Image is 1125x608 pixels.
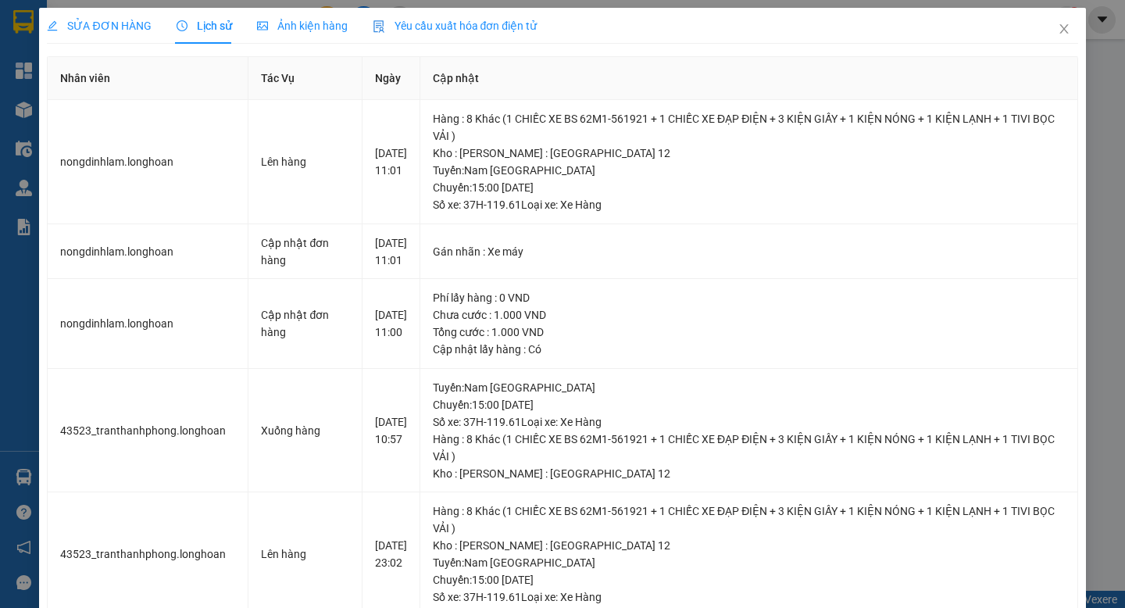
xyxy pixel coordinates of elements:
[433,341,1065,358] div: Cập nhật lấy hàng : Có
[177,20,232,32] span: Lịch sử
[375,306,407,341] div: [DATE] 11:00
[177,20,187,31] span: clock-circle
[433,145,1065,162] div: Kho : [PERSON_NAME] : [GEOGRAPHIC_DATA] 12
[433,465,1065,482] div: Kho : [PERSON_NAME] : [GEOGRAPHIC_DATA] 12
[433,502,1065,537] div: Hàng : 8 Khác (1 CHIẾC XE BS 62M1-561921 + 1 CHIẾC XE ĐẠP ĐIỆN + 3 KIỆN GIẤY + 1 KIỆN NÓNG + 1 KI...
[375,537,407,571] div: [DATE] 23:02
[433,289,1065,306] div: Phí lấy hàng : 0 VND
[261,545,349,563] div: Lên hàng
[433,110,1065,145] div: Hàng : 8 Khác (1 CHIẾC XE BS 62M1-561921 + 1 CHIẾC XE ĐẠP ĐIỆN + 3 KIỆN GIẤY + 1 KIỆN NÓNG + 1 KI...
[433,306,1065,324] div: Chưa cước : 1.000 VND
[433,243,1065,260] div: Gán nhãn : Xe máy
[420,57,1078,100] th: Cập nhật
[1058,23,1070,35] span: close
[433,324,1065,341] div: Tổng cước : 1.000 VND
[433,379,1065,431] div: Tuyến : Nam [GEOGRAPHIC_DATA] Chuyến: 15:00 [DATE] Số xe: 37H-119.61 Loại xe: Xe Hàng
[261,153,349,170] div: Lên hàng
[1042,8,1086,52] button: Close
[261,234,349,269] div: Cập nhật đơn hàng
[48,224,248,280] td: nongdinhlam.longhoan
[433,431,1065,465] div: Hàng : 8 Khác (1 CHIẾC XE BS 62M1-561921 + 1 CHIẾC XE ĐẠP ĐIỆN + 3 KIỆN GIẤY + 1 KIỆN NÓNG + 1 KI...
[375,145,407,179] div: [DATE] 11:01
[48,100,248,224] td: nongdinhlam.longhoan
[433,554,1065,606] div: Tuyến : Nam [GEOGRAPHIC_DATA] Chuyến: 15:00 [DATE] Số xe: 37H-119.61 Loại xe: Xe Hàng
[362,57,420,100] th: Ngày
[48,369,248,493] td: 43523_tranthanhphong.longhoan
[375,234,407,269] div: [DATE] 11:01
[48,279,248,369] td: nongdinhlam.longhoan
[48,57,248,100] th: Nhân viên
[257,20,348,32] span: Ảnh kiện hàng
[261,306,349,341] div: Cập nhật đơn hàng
[248,57,362,100] th: Tác Vụ
[433,537,1065,554] div: Kho : [PERSON_NAME] : [GEOGRAPHIC_DATA] 12
[261,422,349,439] div: Xuống hàng
[373,20,385,33] img: icon
[257,20,268,31] span: picture
[373,20,537,32] span: Yêu cầu xuất hóa đơn điện tử
[375,413,407,448] div: [DATE] 10:57
[433,162,1065,213] div: Tuyến : Nam [GEOGRAPHIC_DATA] Chuyến: 15:00 [DATE] Số xe: 37H-119.61 Loại xe: Xe Hàng
[47,20,151,32] span: SỬA ĐƠN HÀNG
[47,20,58,31] span: edit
